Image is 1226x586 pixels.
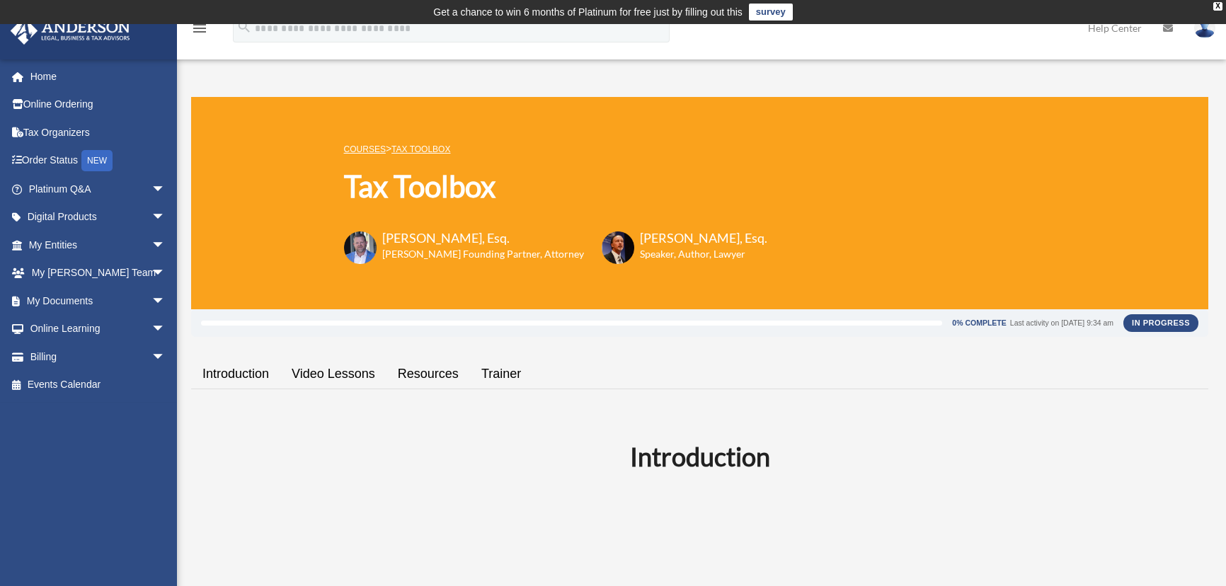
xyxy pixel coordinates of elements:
span: arrow_drop_down [151,315,180,344]
span: arrow_drop_down [151,175,180,204]
a: Billingarrow_drop_down [10,343,187,371]
a: Trainer [470,354,532,394]
h3: [PERSON_NAME], Esq. [640,229,767,247]
div: close [1213,2,1222,11]
h2: Introduction [200,439,1200,474]
a: My Documentsarrow_drop_down [10,287,187,315]
h1: Tax Toolbox [344,166,767,207]
a: Tax Organizers [10,118,187,146]
img: Scott-Estill-Headshot.png [602,231,634,264]
a: Online Learningarrow_drop_down [10,315,187,343]
a: My Entitiesarrow_drop_down [10,231,187,259]
div: Get a chance to win 6 months of Platinum for free just by filling out this [433,4,743,21]
span: arrow_drop_down [151,259,180,288]
div: NEW [81,150,113,171]
a: Online Ordering [10,91,187,119]
a: Resources [386,354,470,394]
img: Toby-circle-head.png [344,231,377,264]
img: Anderson Advisors Platinum Portal [6,17,134,45]
a: Tax Toolbox [391,144,450,154]
i: menu [191,20,208,37]
span: arrow_drop_down [151,343,180,372]
div: In Progress [1123,314,1198,331]
div: Last activity on [DATE] 9:34 am [1010,319,1113,327]
a: Introduction [191,354,280,394]
a: COURSES [344,144,386,154]
a: menu [191,25,208,37]
span: arrow_drop_down [151,231,180,260]
p: > [344,140,767,158]
a: survey [749,4,793,21]
a: Platinum Q&Aarrow_drop_down [10,175,187,203]
h6: Speaker, Author, Lawyer [640,247,750,261]
h6: [PERSON_NAME] Founding Partner, Attorney [382,247,584,261]
a: My [PERSON_NAME] Teamarrow_drop_down [10,259,187,287]
h3: [PERSON_NAME], Esq. [382,229,584,247]
div: 0% Complete [952,319,1006,327]
span: arrow_drop_down [151,287,180,316]
a: Order StatusNEW [10,146,187,176]
i: search [236,19,252,35]
img: User Pic [1194,18,1215,38]
a: Digital Productsarrow_drop_down [10,203,187,231]
span: arrow_drop_down [151,203,180,232]
a: Events Calendar [10,371,187,399]
a: Home [10,62,187,91]
a: Video Lessons [280,354,386,394]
